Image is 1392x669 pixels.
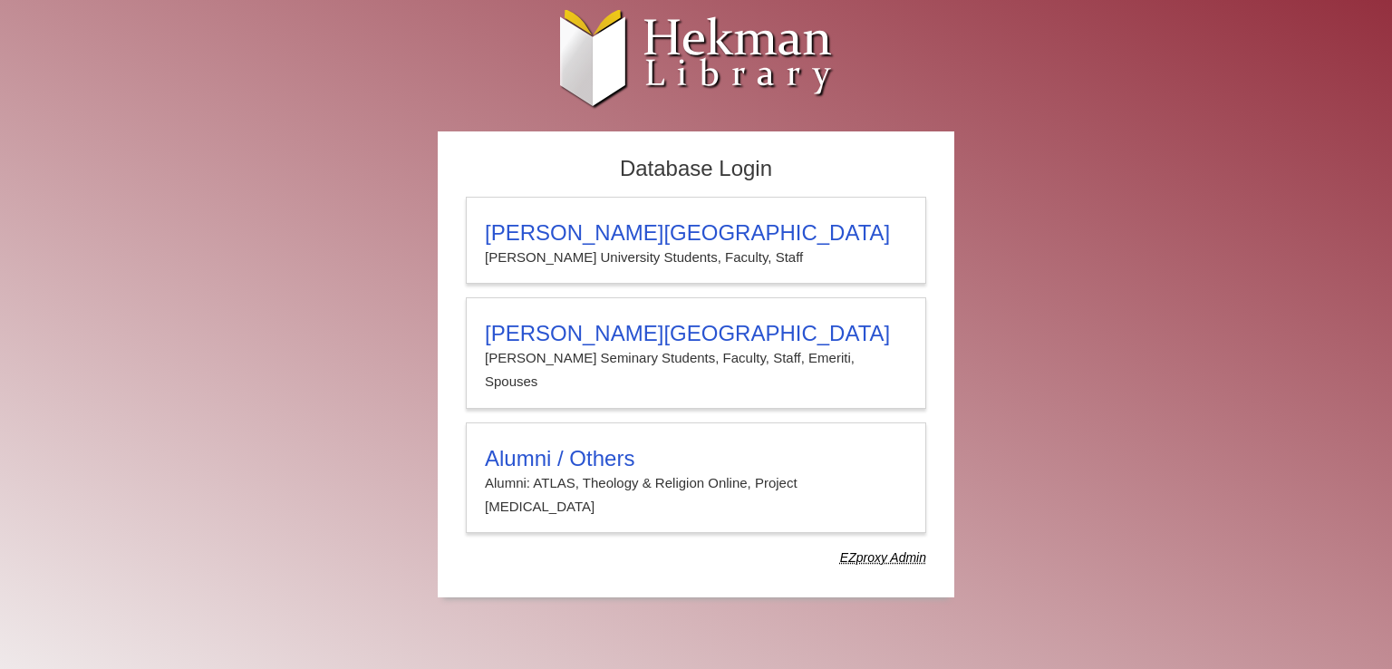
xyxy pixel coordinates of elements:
p: [PERSON_NAME] University Students, Faculty, Staff [485,246,907,269]
summary: Alumni / OthersAlumni: ATLAS, Theology & Religion Online, Project [MEDICAL_DATA] [485,446,907,519]
p: [PERSON_NAME] Seminary Students, Faculty, Staff, Emeriti, Spouses [485,346,907,394]
h3: [PERSON_NAME][GEOGRAPHIC_DATA] [485,321,907,346]
h3: Alumni / Others [485,446,907,471]
h3: [PERSON_NAME][GEOGRAPHIC_DATA] [485,220,907,246]
a: [PERSON_NAME][GEOGRAPHIC_DATA][PERSON_NAME] University Students, Faculty, Staff [466,197,926,284]
a: [PERSON_NAME][GEOGRAPHIC_DATA][PERSON_NAME] Seminary Students, Faculty, Staff, Emeriti, Spouses [466,297,926,409]
dfn: Use Alumni login [840,550,926,565]
p: Alumni: ATLAS, Theology & Religion Online, Project [MEDICAL_DATA] [485,471,907,519]
h2: Database Login [457,150,935,188]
